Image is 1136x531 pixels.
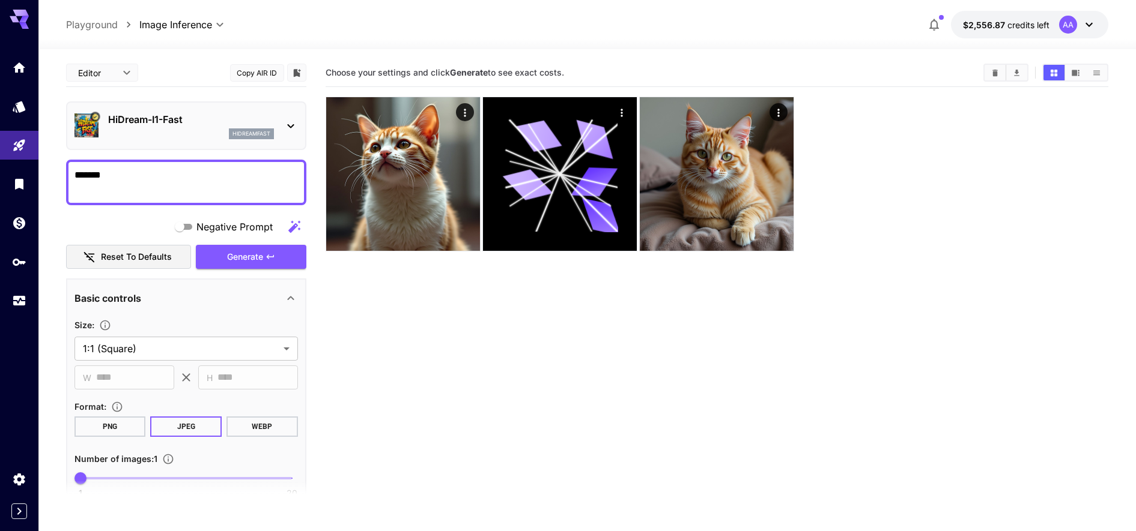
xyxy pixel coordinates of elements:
[985,65,1006,80] button: Clear All
[74,454,157,464] span: Number of images : 1
[196,220,273,234] span: Negative Prompt
[12,60,26,75] div: Home
[227,250,263,265] span: Generate
[1086,65,1107,80] button: Show media in list view
[12,95,26,110] div: Models
[1007,20,1049,30] span: credits left
[951,11,1108,38] button: $2,556.86743AA
[74,291,141,305] p: Basic controls
[74,401,106,412] span: Format :
[74,284,298,313] div: Basic controls
[1059,16,1077,34] div: AA
[770,103,788,121] div: Actions
[139,17,212,32] span: Image Inference
[1042,64,1108,82] div: Show media in grid viewShow media in video viewShow media in list view
[291,65,302,80] button: Add to library
[74,107,298,144] div: Certified Model – Vetted for best performance and includes a commercial license.HiDream-I1-Fasthi...
[1006,65,1027,80] button: Download All
[12,215,26,230] div: Wallet
[207,371,213,385] span: H
[12,472,26,487] div: Settings
[326,67,564,77] span: Choose your settings and click to see exact costs.
[450,67,488,77] b: Generate
[74,320,94,330] span: Size :
[456,103,474,121] div: Actions
[150,416,222,437] button: JPEG
[90,112,100,122] button: Certified Model – Vetted for best performance and includes a commercial license.
[66,245,191,269] button: Reset to defaults
[640,97,794,251] img: 2Q==
[963,20,1007,30] span: $2,556.87
[12,176,26,191] div: Library
[66,17,118,32] a: Playground
[12,293,26,308] div: Usage
[94,319,116,331] button: Adjust the dimensions of the generated image by specifying its width and height in pixels, or sel...
[963,19,1049,31] div: $2,556.86743
[157,453,179,465] button: Specify how many images to generate in a single request. Each image generation will be charged se...
[83,341,279,356] span: 1:1 (Square)
[226,416,298,437] button: WEBP
[12,138,26,153] div: Playground
[83,371,91,385] span: W
[108,112,274,127] p: HiDream-I1-Fast
[12,254,26,269] div: API Keys
[1065,65,1086,80] button: Show media in video view
[983,64,1028,82] div: Clear AllDownload All
[196,245,306,269] button: Generate
[66,17,139,32] nav: breadcrumb
[106,401,128,413] button: Choose the file format for the output image.
[613,103,631,121] div: Actions
[326,97,480,251] img: 2Q==
[11,503,27,519] button: Expand sidebar
[1043,65,1065,80] button: Show media in grid view
[230,64,284,82] button: Copy AIR ID
[74,416,146,437] button: PNG
[78,67,115,79] span: Editor
[232,130,270,138] p: hidreamfast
